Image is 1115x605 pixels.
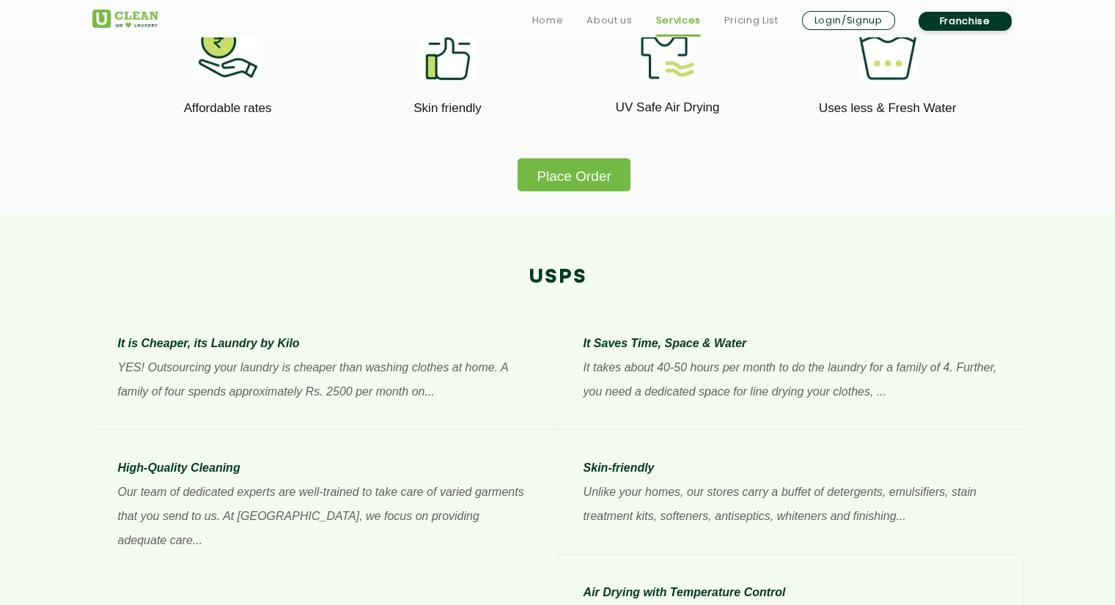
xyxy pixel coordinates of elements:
p: Affordable rates [129,98,327,118]
img: uv_safe_air_drying_11zon.webp [641,36,695,79]
p: Skin-friendly [584,456,998,480]
p: Unlike your homes, our stores carry a buffet of detergents, emulsifiers, stain treatment kits, so... [584,480,998,528]
img: uses_less_fresh_water_11zon.webp [858,30,918,80]
p: It takes about 40-50 hours per month to do the laundry for a family of 4. Further, you need a ded... [584,355,998,404]
p: Air Drying with Temperature Control [584,580,997,604]
button: Place Order [518,158,630,191]
p: Uses less & Fresh Water [789,98,987,118]
h2: USPs [92,265,1023,289]
p: YES! Outsourcing your laundry is cheaper than washing clothes at home. A family of four spends ap... [118,355,531,404]
a: Home [532,12,564,29]
a: Pricing List [724,12,779,29]
a: Login/Signup [802,11,895,30]
a: About us [586,12,632,29]
p: It is Cheaper, its Laundry by Kilo [118,331,531,355]
img: UClean Laundry and Dry Cleaning [92,10,158,28]
p: UV Safe Air Drying [569,97,767,117]
img: affordable_rates_11zon.webp [199,21,257,80]
a: Services [655,12,700,29]
a: Franchise [919,12,1012,31]
img: skin_friendly_11zon.webp [419,21,477,80]
p: Skin friendly [349,98,547,118]
p: High-Quality Cleaning [118,456,531,480]
p: Our team of dedicated experts are well-trained to take care of varied garments that you send to u... [118,480,531,552]
p: It Saves Time, Space & Water [584,331,998,355]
